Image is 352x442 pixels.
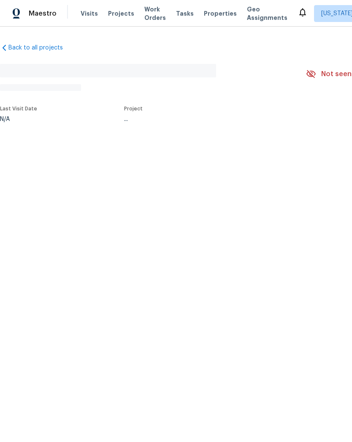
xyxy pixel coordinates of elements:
[247,5,287,22] span: Geo Assignments
[124,116,286,122] div: ...
[81,9,98,18] span: Visits
[108,9,134,18] span: Projects
[204,9,237,18] span: Properties
[29,9,57,18] span: Maestro
[124,106,143,111] span: Project
[144,5,166,22] span: Work Orders
[176,11,194,16] span: Tasks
